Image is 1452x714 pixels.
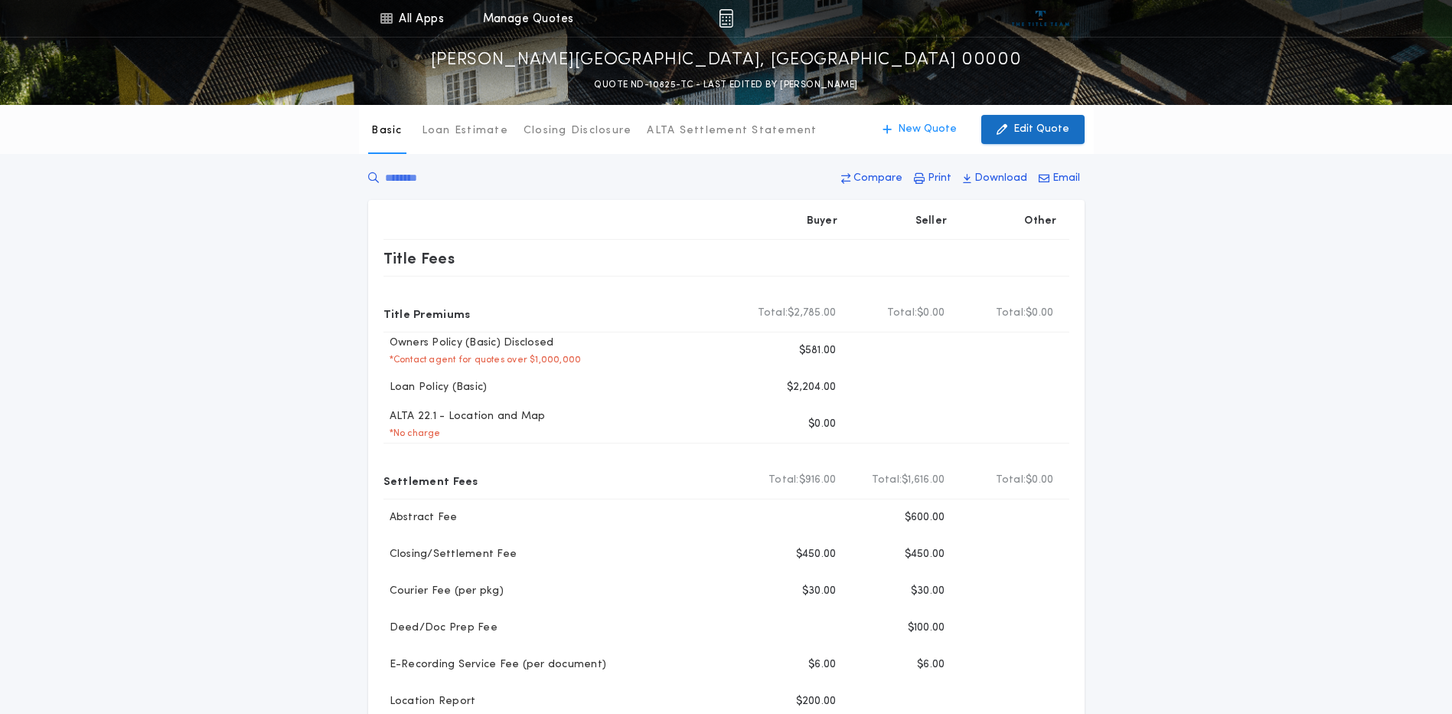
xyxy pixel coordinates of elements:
[1052,171,1080,186] p: Email
[808,417,836,432] p: $0.00
[802,584,837,599] p: $30.00
[958,165,1032,192] button: Download
[422,123,508,139] p: Loan Estimate
[796,547,837,562] p: $450.00
[908,621,945,636] p: $100.00
[872,473,902,488] b: Total:
[911,584,945,599] p: $30.00
[1013,122,1069,137] p: Edit Quote
[799,343,837,359] p: $581.00
[1034,165,1085,192] button: Email
[915,214,948,229] p: Seller
[928,171,951,186] p: Print
[383,409,546,424] p: ALTA 22.1 - Location and Map
[1012,11,1069,26] img: vs-icon
[917,306,945,321] span: $0.00
[788,306,836,321] span: $2,785.00
[905,510,945,526] p: $600.00
[974,171,1027,186] p: Download
[431,48,1022,73] p: [PERSON_NAME][GEOGRAPHIC_DATA], [GEOGRAPHIC_DATA] 00000
[383,510,458,526] p: Abstract Fee
[371,123,402,139] p: Basic
[902,473,945,488] span: $1,616.00
[383,246,455,270] p: Title Fees
[799,473,837,488] span: $916.00
[383,336,554,351] p: Owners Policy (Basic) Disclosed
[383,621,498,636] p: Deed/Doc Prep Fee
[898,122,957,137] p: New Quote
[383,354,582,366] p: * Contact agent for quotes over $1,000,000
[647,123,817,139] p: ALTA Settlement Statement
[808,657,836,673] p: $6.00
[981,115,1085,144] button: Edit Quote
[383,657,607,673] p: E-Recording Service Fee (per document)
[383,468,478,493] p: Settlement Fees
[719,9,733,28] img: img
[996,473,1026,488] b: Total:
[594,77,857,93] p: QUOTE ND-10825-TC - LAST EDITED BY [PERSON_NAME]
[996,306,1026,321] b: Total:
[1026,473,1053,488] span: $0.00
[1026,306,1053,321] span: $0.00
[1024,214,1056,229] p: Other
[383,427,441,440] p: * No charge
[917,657,945,673] p: $6.00
[383,301,471,326] p: Title Premiums
[909,165,956,192] button: Print
[768,473,799,488] b: Total:
[787,380,836,395] p: $2,204.00
[796,694,837,709] p: $200.00
[383,380,488,395] p: Loan Policy (Basic)
[887,306,918,321] b: Total:
[758,306,788,321] b: Total:
[837,165,907,192] button: Compare
[383,584,504,599] p: Courier Fee (per pkg)
[383,694,476,709] p: Location Report
[807,214,837,229] p: Buyer
[524,123,632,139] p: Closing Disclosure
[853,171,902,186] p: Compare
[383,547,517,562] p: Closing/Settlement Fee
[905,547,945,562] p: $450.00
[867,115,972,144] button: New Quote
